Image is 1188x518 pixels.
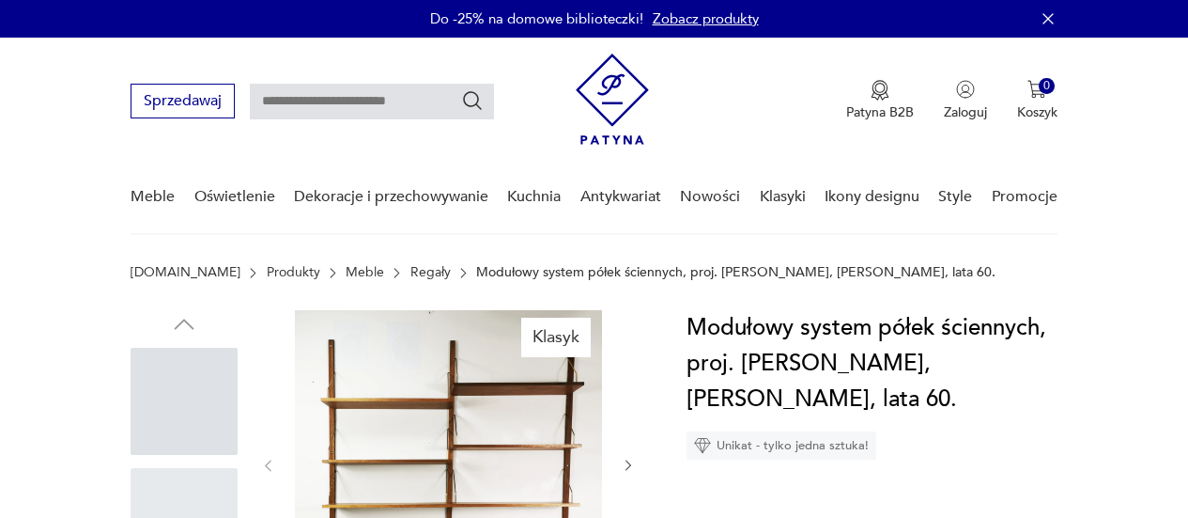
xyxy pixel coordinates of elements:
p: Zaloguj [944,103,987,121]
img: Ikona medalu [871,80,889,101]
p: Koszyk [1017,103,1057,121]
img: Ikona diamentu [694,437,711,454]
a: Sprzedawaj [131,96,235,109]
button: Sprzedawaj [131,84,235,118]
a: Kuchnia [507,161,561,233]
button: Zaloguj [944,80,987,121]
div: Unikat - tylko jedna sztuka! [687,432,876,460]
a: Style [938,161,972,233]
a: Ikony designu [825,161,919,233]
a: Regały [410,265,451,280]
h1: Modułowy system półek ściennych, proj. [PERSON_NAME], [PERSON_NAME], lata 60. [687,310,1057,417]
a: Zobacz produkty [653,9,759,28]
a: Oświetlenie [194,161,275,233]
a: Nowości [680,161,740,233]
a: Ikona medaluPatyna B2B [846,80,914,121]
a: Dekoracje i przechowywanie [294,161,488,233]
img: Ikona koszyka [1027,80,1046,99]
a: Meble [346,265,384,280]
button: 0Koszyk [1017,80,1057,121]
div: Klasyk [521,318,591,357]
a: Meble [131,161,175,233]
a: Antykwariat [580,161,661,233]
p: Do -25% na domowe biblioteczki! [430,9,643,28]
button: Szukaj [461,89,484,112]
img: Patyna - sklep z meblami i dekoracjami vintage [576,54,649,145]
p: Patyna B2B [846,103,914,121]
a: Promocje [992,161,1057,233]
div: 0 [1039,78,1055,94]
a: Klasyki [760,161,806,233]
p: Modułowy system półek ściennych, proj. [PERSON_NAME], [PERSON_NAME], lata 60. [476,265,995,280]
a: [DOMAIN_NAME] [131,265,240,280]
a: Produkty [267,265,320,280]
img: Ikonka użytkownika [956,80,975,99]
button: Patyna B2B [846,80,914,121]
